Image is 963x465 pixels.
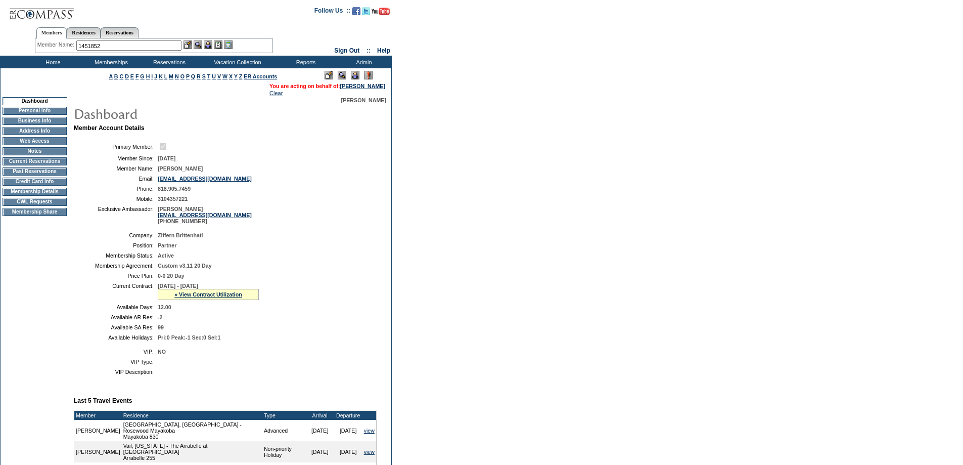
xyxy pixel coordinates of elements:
div: Member Name: [37,40,76,49]
a: L [164,73,167,79]
span: NO [158,349,166,355]
span: Pri:0 Peak:-1 Sec:0 Sel:1 [158,334,220,341]
a: Help [377,47,390,54]
img: Log Concern/Member Elevation [364,71,373,79]
a: X [229,73,233,79]
a: Residences [67,27,101,38]
td: VIP: [78,349,154,355]
img: Subscribe to our YouTube Channel [372,8,390,15]
td: Advanced [262,420,306,441]
a: J [154,73,157,79]
td: Notes [3,147,67,155]
a: W [222,73,227,79]
a: I [151,73,153,79]
a: Members [36,27,67,38]
td: Reservations [139,56,197,68]
img: b_edit.gif [184,40,192,49]
td: Web Access [3,137,67,145]
b: Member Account Details [74,124,145,132]
td: VIP Type: [78,359,154,365]
img: Follow us on Twitter [362,7,370,15]
img: b_calculator.gif [224,40,233,49]
span: Ziffern Brittenhati [158,232,203,238]
a: A [109,73,113,79]
span: :: [366,47,371,54]
a: [EMAIL_ADDRESS][DOMAIN_NAME] [158,212,252,218]
td: Email: [78,176,154,182]
td: Dashboard [3,97,67,105]
img: Reservations [214,40,222,49]
img: Edit Mode [325,71,333,79]
a: [PERSON_NAME] [340,83,385,89]
span: Partner [158,242,176,248]
td: Available SA Res: [78,324,154,330]
span: [PERSON_NAME] [158,165,203,172]
td: Past Reservations [3,167,67,176]
td: [DATE] [334,441,362,462]
a: Reservations [101,27,139,38]
span: Custom v3.11 20 Day [158,263,212,269]
td: Arrival [306,411,334,420]
span: Active [158,252,174,259]
a: Follow us on Twitter [362,10,370,16]
span: 818.905.7459 [158,186,191,192]
td: [DATE] [334,420,362,441]
a: R [197,73,201,79]
a: O [180,73,185,79]
a: V [217,73,221,79]
a: C [119,73,123,79]
a: Y [234,73,238,79]
td: Available Holidays: [78,334,154,341]
td: Type [262,411,306,420]
td: Available AR Res: [78,314,154,320]
img: Become our fan on Facebook [352,7,360,15]
td: Mobile: [78,196,154,202]
a: view [364,428,375,434]
td: Vail, [US_STATE] - The Arrabelle at [GEOGRAPHIC_DATA] Arrabelle 255 [122,441,262,462]
td: CWL Requests [3,198,67,206]
td: [DATE] [306,441,334,462]
td: Admin [334,56,392,68]
a: Sign Out [334,47,359,54]
td: Exclusive Ambassador: [78,206,154,224]
td: Available Days: [78,304,154,310]
span: [DATE] [158,155,175,161]
td: Reports [276,56,334,68]
td: Primary Member: [78,142,154,151]
td: Business Info [3,117,67,125]
td: Member Name: [78,165,154,172]
td: Membership Status: [78,252,154,259]
td: Current Contract: [78,283,154,300]
img: View [194,40,202,49]
td: Follow Us :: [314,6,350,18]
td: Current Reservations [3,157,67,165]
td: [GEOGRAPHIC_DATA], [GEOGRAPHIC_DATA] - Rosewood Mayakoba Mayakoba 830 [122,420,262,441]
a: G [140,73,144,79]
td: Position: [78,242,154,248]
td: VIP Description: [78,369,154,375]
span: [DATE] - [DATE] [158,283,198,289]
a: N [175,73,179,79]
b: Last 5 Travel Events [74,397,132,404]
td: [PERSON_NAME] [74,441,122,462]
td: Membership Share [3,208,67,216]
a: Subscribe to our YouTube Channel [372,10,390,16]
span: [PERSON_NAME] [PHONE_NUMBER] [158,206,252,224]
td: Non-priority Holiday [262,441,306,462]
span: -2 [158,314,162,320]
td: Member [74,411,122,420]
span: 99 [158,324,164,330]
td: Personal Info [3,107,67,115]
span: 3104357221 [158,196,188,202]
a: H [146,73,150,79]
a: M [169,73,173,79]
td: Membership Agreement: [78,263,154,269]
td: Address Info [3,127,67,135]
a: B [114,73,118,79]
span: You are acting on behalf of: [269,83,385,89]
td: Home [23,56,81,68]
td: [PERSON_NAME] [74,420,122,441]
a: K [159,73,163,79]
span: 0-0 20 Day [158,273,185,279]
a: » View Contract Utilization [174,291,242,298]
